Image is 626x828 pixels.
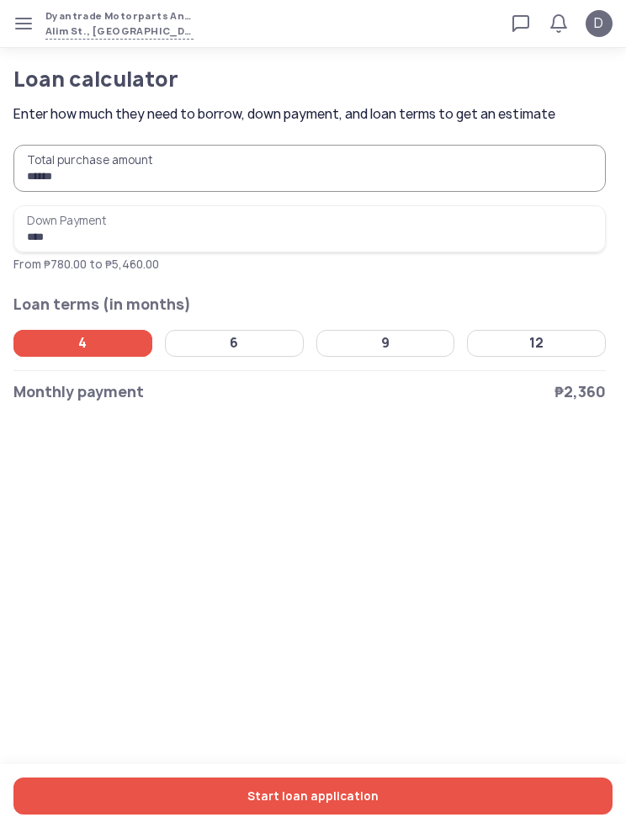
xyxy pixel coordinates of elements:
button: D [586,10,613,37]
button: Start loan application [13,778,613,815]
input: Total purchase amount [13,145,606,192]
div: 6 [230,335,238,352]
span: Start loan application [34,778,592,815]
h2: Loan terms (in months) [13,293,606,316]
span: Enter how much they need to borrow, down payment, and loan terms to get an estimate [13,104,613,125]
button: Dyantrade Motorparts And Accessories KidapawanAlim St., [GEOGRAPHIC_DATA], [GEOGRAPHIC_DATA], [GE... [45,8,194,40]
span: D [594,13,603,34]
span: ₱2,360 [554,380,606,404]
input: Down PaymentFrom ₱780.00 to ₱5,460.00 [13,205,606,252]
div: 12 [529,335,544,352]
div: 9 [381,335,390,352]
span: Dyantrade Motorparts And Accessories Kidapawan [45,8,194,24]
span: Monthly payment [13,380,144,404]
p: From ₱780.00 to ₱5,460.00 [13,256,606,273]
h1: Loan calculator [13,67,511,91]
div: 4 [78,335,87,352]
span: Alim St., [GEOGRAPHIC_DATA], [GEOGRAPHIC_DATA], [GEOGRAPHIC_DATA], [GEOGRAPHIC_DATA], PHL [45,24,194,39]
